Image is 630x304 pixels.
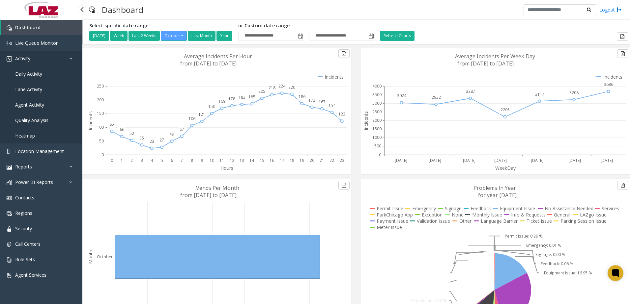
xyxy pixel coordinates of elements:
[99,2,147,18] h3: Dashboard
[15,210,32,216] span: Regions
[169,131,174,137] text: 49
[198,112,205,117] text: 121
[15,194,34,201] span: Contacts
[15,241,41,247] span: Call Centers
[372,100,382,106] text: 3000
[526,242,561,248] text: Emergency: 0.01 %
[99,138,104,144] text: 50
[478,191,517,199] text: for year [DATE]
[432,94,441,100] text: 2932
[130,158,133,163] text: 2
[97,254,113,260] text: October
[505,233,543,239] text: Permit Issue: 0.29 %
[535,252,565,257] text: Signage: 0.00 %
[89,2,95,18] img: pageIcon
[7,56,12,62] img: 'icon'
[617,181,628,190] button: Export to pdf
[150,139,154,144] text: 23
[494,158,507,163] text: [DATE]
[7,273,12,278] img: 'icon'
[372,135,382,140] text: 1000
[473,184,516,191] text: Problems In Year
[129,31,160,41] button: Last 2 Weeks
[338,181,350,190] button: Export to pdf
[139,135,144,141] text: 35
[297,31,304,40] span: Toggle popup
[308,97,315,103] text: 173
[290,158,294,163] text: 18
[409,298,447,303] text: LAZgo Issue: 0.20 %
[535,91,544,97] text: 3117
[300,158,304,163] text: 19
[455,53,535,60] text: Average Incidents Per Week Day
[239,94,245,100] text: 183
[109,121,114,127] text: 85
[218,98,225,104] text: 169
[230,158,234,163] text: 12
[89,31,109,41] button: [DATE]
[210,158,214,163] text: 10
[372,109,382,114] text: 2500
[372,117,382,123] text: 2000
[310,158,314,163] text: 20
[161,31,187,41] button: October
[617,49,628,58] button: Export to pdf
[269,85,275,90] text: 218
[220,165,233,171] text: Hours
[15,102,44,108] span: Agent Activity
[97,111,104,116] text: 150
[280,158,284,163] text: 17
[7,180,12,185] img: 'icon'
[208,104,215,109] text: 150
[7,25,12,31] img: 'icon'
[191,158,193,163] text: 8
[184,53,252,60] text: Average Incidents Per Hour
[15,164,32,170] span: Reports
[180,126,184,132] text: 67
[15,179,53,185] span: Power BI Reports
[129,131,134,136] text: 52
[15,225,32,232] span: Security
[89,23,233,29] h5: Select specific date range
[188,31,215,41] button: Last Month
[429,158,441,163] text: [DATE]
[15,117,48,123] span: Quality Analysis
[372,83,382,89] text: 4000
[258,89,265,94] text: 205
[15,40,58,46] span: Live Queue Monitor
[288,85,295,90] text: 220
[320,158,324,163] text: 21
[196,184,239,191] text: Vends Per Month
[457,60,514,67] text: from [DATE] to [DATE]
[329,158,334,163] text: 22
[188,116,195,121] text: 106
[110,31,128,41] button: Week
[1,20,82,35] a: Dashboard
[15,148,64,154] span: Location Management
[238,23,375,29] h5: or Custom date range
[249,158,254,163] text: 14
[7,257,12,263] img: 'icon'
[161,158,163,163] text: 5
[372,92,382,97] text: 3500
[541,261,573,266] text: Feedback: 0.06 %
[15,86,42,92] span: Lane Activity
[15,133,35,139] span: Heatmap
[338,49,350,58] button: Export to pdf
[363,111,369,130] text: Incidents
[7,226,12,232] img: 'icon'
[97,83,104,89] text: 250
[380,31,415,41] button: Refresh Charts
[15,71,42,77] span: Daily Activity
[97,124,104,130] text: 100
[151,158,153,163] text: 4
[338,111,345,117] text: 122
[7,165,12,170] img: 'icon'
[7,242,12,247] img: 'icon'
[97,97,104,103] text: 200
[260,158,264,163] text: 15
[171,158,173,163] text: 6
[569,90,579,95] text: 3208
[270,158,274,163] text: 16
[15,272,46,278] span: Agent Services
